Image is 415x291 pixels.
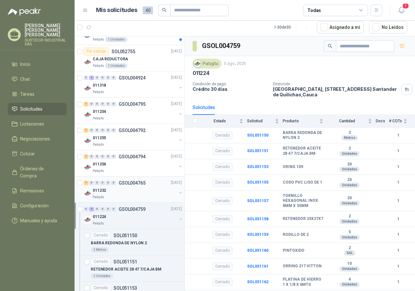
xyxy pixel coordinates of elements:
[8,8,41,16] img: Logo peakr
[93,37,104,42] p: Patojito
[212,179,232,187] div: Cerrado
[93,195,104,200] p: Patojito
[93,63,104,68] p: Patojito
[247,217,268,221] a: SOL051158
[193,70,209,77] p: 011224
[105,63,127,68] div: 1 Unidades
[327,261,372,266] b: 10
[389,216,407,222] b: 1
[339,282,360,287] div: Unidades
[247,133,268,138] a: SOL051150
[20,76,30,83] span: Chat
[89,181,94,185] div: 0
[247,149,268,153] b: SOL051151
[20,105,42,113] span: Solicitudes
[84,76,89,80] div: 0
[247,264,268,269] a: SOL051161
[283,248,304,253] b: PINTOXIDO
[171,206,182,212] p: [DATE]
[247,248,268,253] a: SOL051160
[84,153,183,174] a: 1 0 0 0 0 0 GSOL004794[DATE] Company Logo011256Patojito
[119,76,146,80] p: GSOL004924
[93,168,104,174] p: Patojito
[339,167,360,172] div: Unidades
[20,217,57,224] span: Manuales y ayuda
[20,91,34,98] span: Tareas
[389,263,407,270] b: 1
[283,216,323,222] b: RETENEDOR 25X37X7
[369,21,407,33] button: No Leídos
[8,185,67,197] a: Remisiones
[111,102,116,106] div: 0
[111,181,116,185] div: 0
[389,164,407,170] b: 1
[20,61,30,68] span: Inicio
[20,120,44,127] span: Licitaciones
[339,201,360,206] div: Unidades
[389,115,415,127] th: # COTs
[327,230,372,235] b: 5
[339,151,360,156] div: Unidades
[389,248,407,254] b: 1
[91,258,111,266] div: Cerrado
[91,266,161,273] p: RETENEDOR ACEITE 28 47 7/CAJA BM
[100,128,105,133] div: 0
[20,202,49,209] span: Configuración
[100,76,105,80] div: 0
[106,128,111,133] div: 0
[100,207,105,212] div: 0
[8,214,67,227] a: Manuales y ayuda
[212,247,232,254] div: Cerrado
[84,154,89,159] div: 1
[327,277,372,282] b: 4
[171,75,182,81] p: [DATE]
[95,76,100,80] div: 0
[84,189,91,197] img: Company Logo
[171,153,182,160] p: [DATE]
[193,86,268,92] p: Crédito 30 días
[93,221,104,226] p: Patojito
[389,119,402,123] span: # COTs
[202,41,241,51] h3: GSOL004759
[95,181,100,185] div: 0
[273,82,399,86] p: Dirección
[84,58,91,66] img: Company Logo
[247,199,268,203] a: SOL051157
[193,104,215,111] div: Solicitudes
[212,147,232,155] div: Cerrado
[344,250,355,256] div: GAL
[91,247,109,252] div: 2 Metros
[327,196,372,201] b: 20
[283,146,323,156] b: RETENEDOR ACEITE 28 47 7/CAJA BM
[106,154,111,159] div: 0
[247,232,268,237] b: SOL051159
[84,137,91,145] img: Company Logo
[171,101,182,107] p: [DATE]
[100,102,105,106] div: 0
[327,177,372,183] b: 25
[8,200,67,212] a: Configuración
[25,38,67,46] p: SURTIDOR INDUSTRIAL SAS
[93,90,104,95] p: Patojito
[317,21,364,33] button: Asignado a mi
[327,115,376,127] th: Cantidad
[84,74,183,95] a: 0 2 0 0 0 0 GSOL004924[DATE] Company Logo011318Patojito
[212,197,232,205] div: Cerrado
[84,48,109,55] div: Por cotizar
[376,115,389,127] th: Docs
[339,219,360,224] div: Unidades
[389,132,407,139] b: 1
[339,235,360,240] div: Unidades
[247,180,268,185] a: SOL051155
[194,60,201,67] img: Company Logo
[389,179,407,186] b: 1
[95,154,100,159] div: 0
[283,232,309,237] b: RODILLO DE 2
[171,48,182,55] p: [DATE]
[212,278,232,286] div: Cerrado
[328,44,332,48] span: search
[327,130,372,135] b: 2
[341,135,358,140] div: Metros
